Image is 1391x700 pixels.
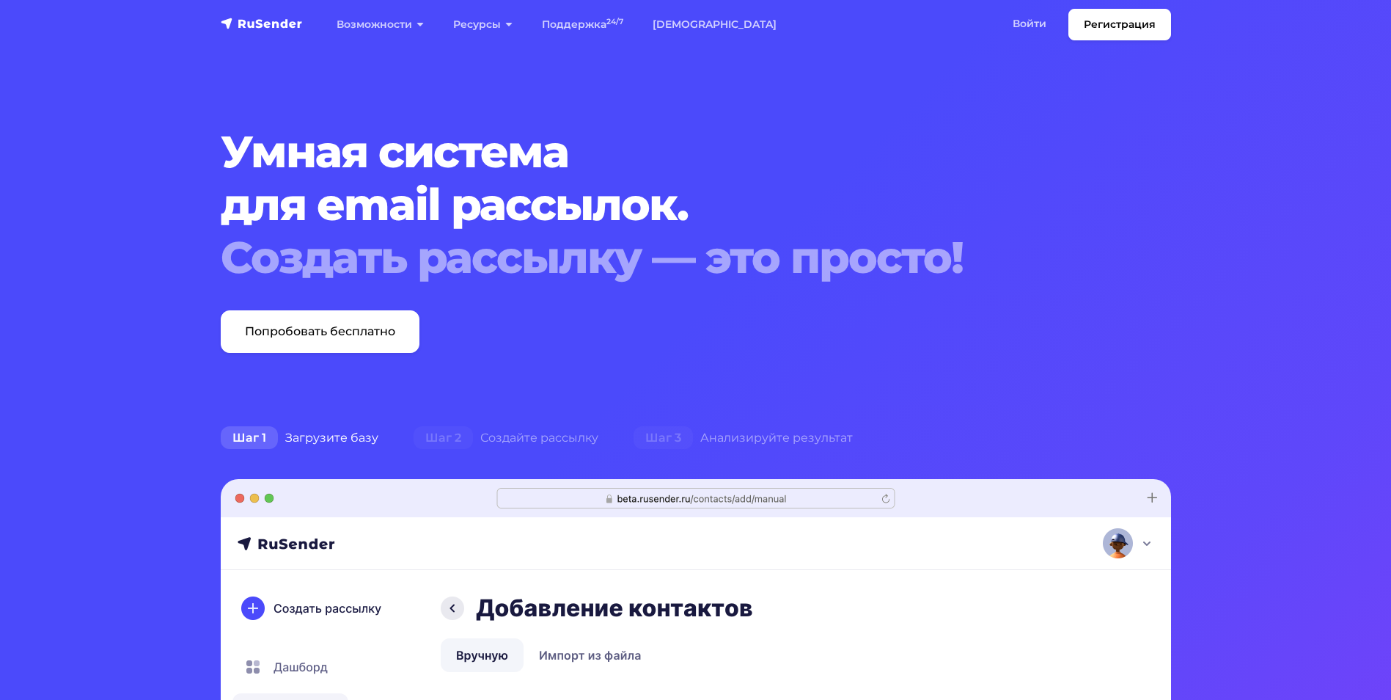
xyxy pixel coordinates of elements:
[221,231,1090,284] div: Создать рассылку — это просто!
[998,9,1061,39] a: Войти
[221,125,1090,284] h1: Умная система для email рассылок.
[1068,9,1171,40] a: Регистрация
[203,423,396,453] div: Загрузите базу
[221,426,278,450] span: Шаг 1
[221,310,419,353] a: Попробовать бесплатно
[527,10,638,40] a: Поддержка24/7
[221,16,303,31] img: RuSender
[414,426,473,450] span: Шаг 2
[634,426,693,450] span: Шаг 3
[438,10,527,40] a: Ресурсы
[638,10,791,40] a: [DEMOGRAPHIC_DATA]
[396,423,616,453] div: Создайте рассылку
[616,423,870,453] div: Анализируйте результат
[606,17,623,26] sup: 24/7
[322,10,438,40] a: Возможности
